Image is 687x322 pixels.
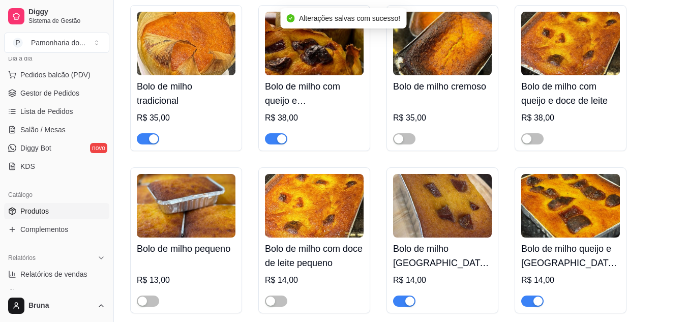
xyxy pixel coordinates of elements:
[28,8,105,17] span: Diggy
[521,274,620,286] div: R$ 14,00
[265,79,364,108] h4: Bolo de milho com queijo e [GEOGRAPHIC_DATA]
[28,301,93,310] span: Bruna
[31,38,85,48] div: Pamonharia do ...
[4,103,109,120] a: Lista de Pedidos
[393,242,492,270] h4: Bolo de milho [GEOGRAPHIC_DATA] pequeno
[137,112,235,124] div: R$ 35,00
[299,14,400,22] span: Alterações salvas com sucesso!
[4,203,109,219] a: Produtos
[393,174,492,238] img: product-image
[265,112,364,124] div: R$ 38,00
[521,174,620,238] img: product-image
[20,287,85,298] span: Relatório de clientes
[4,122,109,138] a: Salão / Mesas
[4,158,109,174] a: KDS
[4,140,109,156] a: Diggy Botnovo
[265,274,364,286] div: R$ 14,00
[20,106,73,116] span: Lista de Pedidos
[137,12,235,75] img: product-image
[521,79,620,108] h4: Bolo de milho com queijo e doce de leite
[521,242,620,270] h4: Bolo de milho queijo e [GEOGRAPHIC_DATA] pequeno
[4,187,109,203] div: Catálogo
[4,50,109,67] div: Dia a dia
[521,112,620,124] div: R$ 38,00
[4,4,109,28] a: DiggySistema de Gestão
[20,224,68,235] span: Complementos
[393,274,492,286] div: R$ 14,00
[20,161,35,171] span: KDS
[287,14,295,22] span: check-circle
[265,12,364,75] img: product-image
[393,12,492,75] img: product-image
[393,112,492,124] div: R$ 35,00
[4,85,109,101] a: Gestor de Pedidos
[137,79,235,108] h4: Bolo de milho tradicional
[265,242,364,270] h4: Bolo de milho com doce de leite pequeno
[20,70,91,80] span: Pedidos balcão (PDV)
[20,269,87,279] span: Relatórios de vendas
[8,254,36,262] span: Relatórios
[20,125,66,135] span: Salão / Mesas
[28,17,105,25] span: Sistema de Gestão
[4,67,109,83] button: Pedidos balcão (PDV)
[265,174,364,238] img: product-image
[137,242,235,256] h4: Bolo de milho pequeno
[4,294,109,318] button: Bruna
[137,274,235,286] div: R$ 13,00
[137,174,235,238] img: product-image
[20,143,51,153] span: Diggy Bot
[20,88,79,98] span: Gestor de Pedidos
[4,284,109,301] a: Relatório de clientes
[4,33,109,53] button: Select a team
[4,266,109,282] a: Relatórios de vendas
[393,79,492,94] h4: Bolo de milho cremoso
[521,12,620,75] img: product-image
[13,38,23,48] span: P
[4,221,109,238] a: Complementos
[20,206,49,216] span: Produtos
